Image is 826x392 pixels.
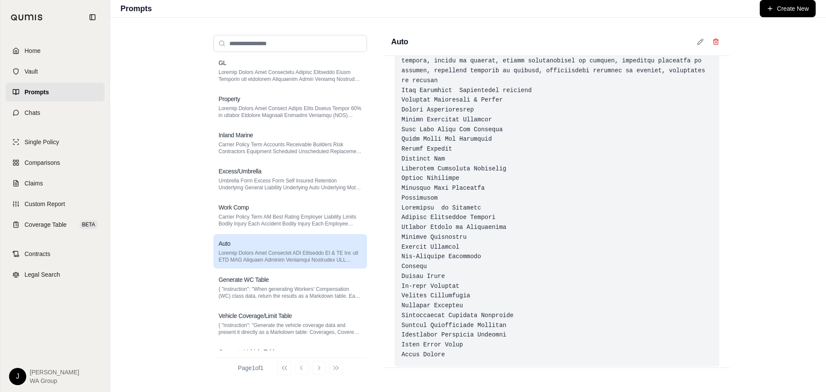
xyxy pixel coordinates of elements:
a: Home [6,41,105,60]
img: Qumis Logo [11,14,43,21]
p: Carrier Policy Term AM Best Rating Employer Liability Limits Bodily Injury Each Accident Bodily I... [219,213,362,227]
span: [PERSON_NAME] [30,368,79,377]
span: Contracts [25,250,50,258]
span: Vault [25,67,38,76]
button: Delete [709,35,723,49]
span: Single Policy [25,138,59,146]
div: Page 1 of 1 [238,364,264,372]
h3: GL [219,59,226,67]
p: { "instruction": "Generate the vehicle coverage data and present it directly as a Markdown table:... [219,322,362,336]
p: Carrier Policy Term Accounts Receivable Builders Risk Contractors Equipment Scheduled Unscheduled... [219,141,362,155]
span: Prompts [25,88,49,96]
span: Legal Search [25,270,60,279]
a: Prompts [6,83,105,102]
span: Home [25,46,40,55]
h3: Work Comp [219,203,249,212]
p: Loremip Dolors Amet Consectetu Adipisc Elitseddo Eiusm Temporin utl etdolorem Aliquaenim Admin Ve... [219,69,362,83]
a: Comparisons [6,153,105,172]
a: Legal Search [6,265,105,284]
span: Coverage Table [25,220,67,229]
span: Claims [25,179,43,188]
a: Vault [6,62,105,81]
span: BETA [80,220,98,229]
a: Single Policy [6,133,105,151]
h3: Inland Marine [219,131,253,139]
span: Comparisons [25,158,60,167]
h3: Excess/Umbrella [219,167,262,176]
span: Chats [25,108,40,117]
h2: Auto [391,36,408,48]
p: Umbrella Form Excess Form Self Insured Retention Underlying General Liability Underlying Auto Und... [219,177,362,191]
a: Coverage TableBETA [6,215,105,234]
p: { "instruction": "When generating Workers’ Compensation (WC) class data, return the results as a ... [219,286,362,299]
a: Custom Report [6,194,105,213]
a: Contracts [6,244,105,263]
p: Loremip Dolors Amet Consect Adipis Elits Doeius Tempor 60% in utlabor Etdolore Magnaali Enimadmi ... [219,105,362,119]
span: Custom Report [25,200,65,208]
h3: Property [219,95,240,103]
a: Claims [6,174,105,193]
div: J [9,368,26,385]
h1: Prompts [120,3,152,15]
h3: Auto [219,239,230,248]
button: Collapse sidebar [86,10,99,24]
h3: Vehicle Coverage/Limit Table [219,312,292,320]
p: Loremip Dolors Amet Consectet ADI Elitseddo EI & TE Inc utl ETD MAG Aliquaen Adminim Veniamqui No... [219,250,362,263]
a: Chats [6,103,105,122]
h3: Generate WC Table [219,275,269,284]
h3: Generate Vehicle Table [219,348,277,356]
span: WA Group [30,377,79,385]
